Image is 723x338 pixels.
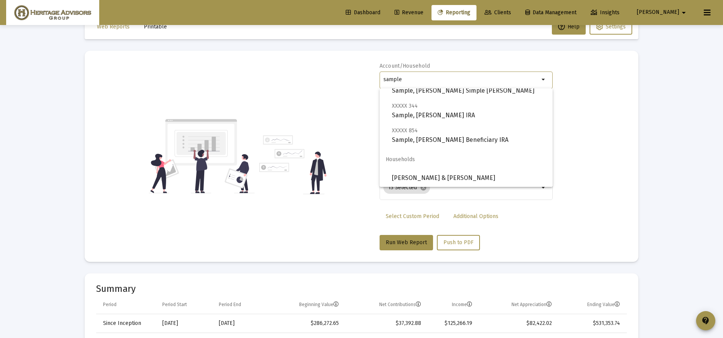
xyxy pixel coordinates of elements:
[299,301,339,308] div: Beginning Value
[103,301,117,308] div: Period
[438,9,470,16] span: Reporting
[426,296,478,314] td: Column Income
[628,5,698,20] button: [PERSON_NAME]
[344,296,426,314] td: Column Net Contributions
[392,126,546,145] span: Sample, [PERSON_NAME] Beneficiary IRA
[511,301,552,308] div: Net Appreciation
[157,296,213,314] td: Column Period Start
[552,19,586,35] button: Help
[478,296,557,314] td: Column Net Appreciation
[539,75,548,84] mat-icon: arrow_drop_down
[138,19,173,35] button: Printable
[380,235,433,250] button: Run Web Report
[213,296,267,314] td: Column Period End
[219,320,262,327] div: [DATE]
[420,184,427,191] mat-icon: cancel
[452,301,472,308] div: Income
[585,5,626,20] a: Insights
[162,301,187,308] div: Period Start
[392,103,418,109] span: XXXXX 344
[383,77,539,83] input: Search or select an account or household
[344,314,426,333] td: $37,392.88
[587,301,620,308] div: Ending Value
[478,314,557,333] td: $82,422.02
[388,5,430,20] a: Revenue
[267,296,344,314] td: Column Beginning Value
[259,135,327,194] img: reporting-alt
[701,316,710,325] mat-icon: contact_support
[519,5,583,20] a: Data Management
[395,9,423,16] span: Revenue
[383,181,430,194] mat-chip: 13 Selected
[558,23,580,30] span: Help
[96,285,627,293] mat-card-title: Summary
[380,63,430,69] label: Account/Household
[590,19,632,35] button: Settings
[144,23,167,30] span: Printable
[383,180,539,195] mat-chip-list: Selection
[557,296,627,314] td: Column Ending Value
[478,5,517,20] a: Clients
[679,5,688,20] mat-icon: arrow_drop_down
[96,314,157,333] td: Since Inception
[392,101,546,120] span: Sample, [PERSON_NAME] IRA
[392,127,418,134] span: XXXXX 854
[162,320,208,327] div: [DATE]
[437,235,480,250] button: Push to PDF
[591,9,620,16] span: Insights
[606,23,626,30] span: Settings
[340,5,386,20] a: Dashboard
[443,239,473,246] span: Push to PDF
[557,314,627,333] td: $531,353.74
[431,5,476,20] a: Reporting
[386,239,427,246] span: Run Web Report
[426,314,478,333] td: $125,266.19
[392,169,546,187] span: [PERSON_NAME] & [PERSON_NAME]
[149,118,255,194] img: reporting
[267,314,344,333] td: $286,272.65
[96,296,157,314] td: Column Period
[380,150,553,169] span: Households
[91,19,136,35] button: Web Reports
[539,183,548,192] mat-icon: arrow_drop_down
[219,301,241,308] div: Period End
[97,23,130,30] span: Web Reports
[485,9,511,16] span: Clients
[12,5,93,20] img: Dashboard
[386,213,439,220] span: Select Custom Period
[379,301,421,308] div: Net Contributions
[346,9,380,16] span: Dashboard
[525,9,576,16] span: Data Management
[637,9,679,16] span: [PERSON_NAME]
[453,213,498,220] span: Additional Options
